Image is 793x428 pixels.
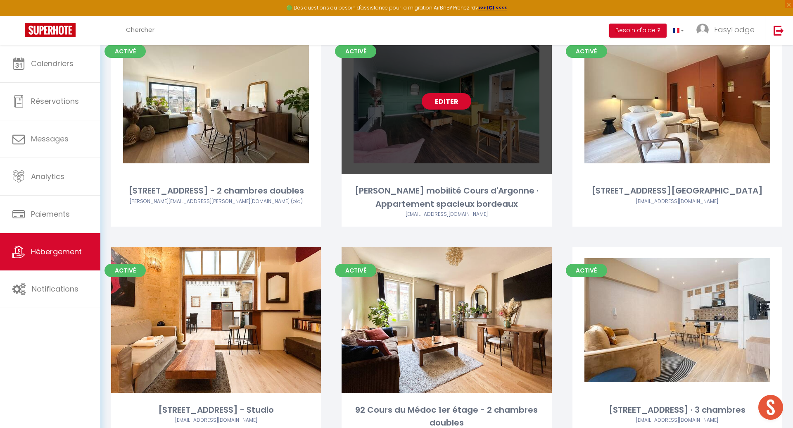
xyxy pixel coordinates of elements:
span: Calendriers [31,58,74,69]
div: Airbnb [342,210,551,218]
a: Chercher [120,16,161,45]
span: Activé [104,264,146,277]
span: Réservations [31,96,79,106]
span: Paiements [31,209,70,219]
div: Airbnb [572,416,782,424]
span: Activé [335,45,376,58]
button: Besoin d'aide ? [609,24,667,38]
span: Messages [31,134,69,144]
a: >>> ICI <<<< [478,4,507,11]
div: [STREET_ADDRESS] · 3 chambres [572,404,782,416]
div: Airbnb [111,198,321,206]
span: Analytics [31,171,64,182]
span: Chercher [126,25,154,34]
img: ... [696,24,709,36]
span: Activé [335,264,376,277]
span: EasyLodge [714,24,755,35]
a: Editer [422,93,471,110]
span: Activé [566,264,607,277]
div: [PERSON_NAME] mobilité Cours d'Argonne · Appartement spacieux bordeaux [342,184,551,210]
img: logout [774,25,784,36]
span: Hébergement [31,246,82,257]
div: [STREET_ADDRESS] - 2 chambres doubles [111,184,321,197]
div: Airbnb [572,198,782,206]
span: Activé [566,45,607,58]
div: [STREET_ADDRESS][GEOGRAPHIC_DATA] [572,184,782,197]
div: Ouvrir le chat [758,395,783,420]
div: [STREET_ADDRESS] - Studio [111,404,321,416]
img: Super Booking [25,23,76,37]
div: Airbnb [111,416,321,424]
span: Notifications [32,284,78,294]
span: Activé [104,45,146,58]
a: ... EasyLodge [690,16,765,45]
